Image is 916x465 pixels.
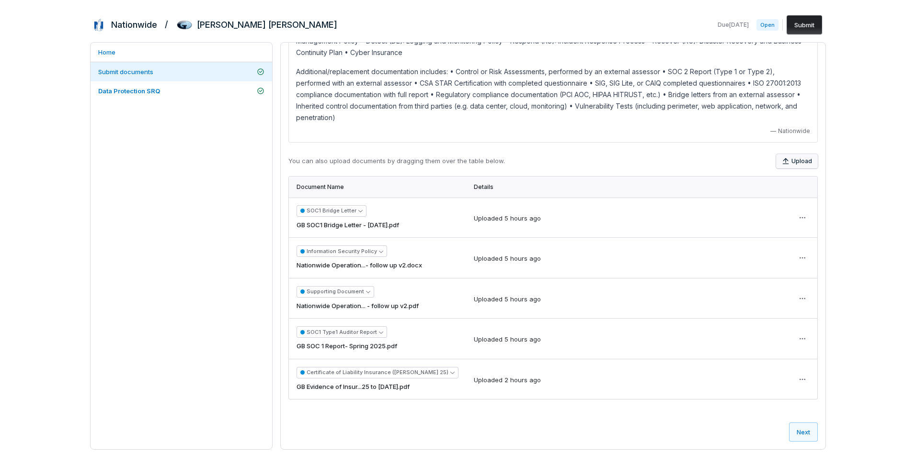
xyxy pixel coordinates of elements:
[197,19,337,31] h2: [PERSON_NAME] [PERSON_NAME]
[297,261,422,270] span: Nationwide Operation...- follow up v2.docx
[718,21,749,29] span: Due [DATE]
[474,183,780,191] div: Details
[778,127,810,135] span: Nationwide
[165,16,168,31] h2: /
[474,295,541,304] div: Uploaded
[297,367,458,378] button: Certificate of Liability Insurance ([PERSON_NAME] 25)
[297,221,399,230] span: GB SOC1 Bridge Letter - [DATE].pdf
[296,66,810,123] p: Additional/replacement documentation includes: • Control or Risk Assessments, performed by an ext...
[111,19,157,31] h2: Nationwide
[98,87,160,95] span: Data Protection SRQ
[504,214,541,223] div: 5 hours ago
[474,214,541,223] div: Uploaded
[297,183,458,191] div: Document Name
[789,422,818,442] button: Next
[787,15,822,34] button: Submit
[504,254,541,264] div: 5 hours ago
[297,205,366,217] button: SOC1 Bridge Letter
[91,62,272,81] a: Submit documents
[297,245,387,257] button: Information Security Policy
[776,154,818,168] button: Upload
[91,43,272,62] a: Home
[288,156,505,166] p: You can also upload documents by dragging them over the table below.
[474,376,541,385] div: Uploaded
[297,326,387,338] button: SOC1 Type1 Auditor Report
[474,254,541,264] div: Uploaded
[756,19,779,31] span: Open
[91,81,272,100] a: Data Protection SRQ
[474,335,541,344] div: Uploaded
[504,335,541,344] div: 5 hours ago
[297,301,419,311] span: Nationwide Operation... - follow up v2.pdf
[297,342,397,351] span: GB SOC 1 Report- Spring 2025.pdf
[504,295,541,304] div: 5 hours ago
[504,376,541,385] div: 2 hours ago
[297,286,374,298] button: Supporting Document
[770,127,776,135] span: —
[98,68,153,76] span: Submit documents
[297,382,410,392] span: GB Evidence of Insur...25 to [DATE].pdf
